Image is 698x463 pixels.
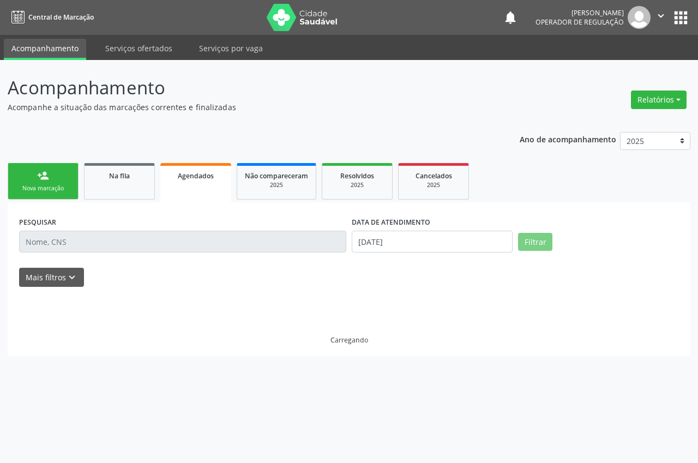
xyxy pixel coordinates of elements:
[109,171,130,181] span: Na fila
[535,17,624,27] span: Operador de regulação
[352,214,430,231] label: DATA DE ATENDIMENTO
[28,13,94,22] span: Central de Marcação
[416,171,452,181] span: Cancelados
[191,39,270,58] a: Serviços por vaga
[19,214,56,231] label: PESQUISAR
[330,335,368,345] div: Carregando
[16,184,70,193] div: Nova marcação
[330,181,384,189] div: 2025
[518,233,552,251] button: Filtrar
[4,39,86,60] a: Acompanhamento
[19,268,84,287] button: Mais filtroskeyboard_arrow_down
[628,6,651,29] img: img
[655,10,667,22] i: 
[406,181,461,189] div: 2025
[651,6,671,29] button: 
[671,8,690,27] button: apps
[245,171,308,181] span: Não compareceram
[19,231,346,252] input: Nome, CNS
[631,91,687,109] button: Relatórios
[340,171,374,181] span: Resolvidos
[37,170,49,182] div: person_add
[98,39,180,58] a: Serviços ofertados
[8,101,485,113] p: Acompanhe a situação das marcações correntes e finalizadas
[352,231,513,252] input: Selecione um intervalo
[503,10,518,25] button: notifications
[520,132,616,146] p: Ano de acompanhamento
[8,8,94,26] a: Central de Marcação
[245,181,308,189] div: 2025
[66,272,78,284] i: keyboard_arrow_down
[8,74,485,101] p: Acompanhamento
[178,171,214,181] span: Agendados
[535,8,624,17] div: [PERSON_NAME]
